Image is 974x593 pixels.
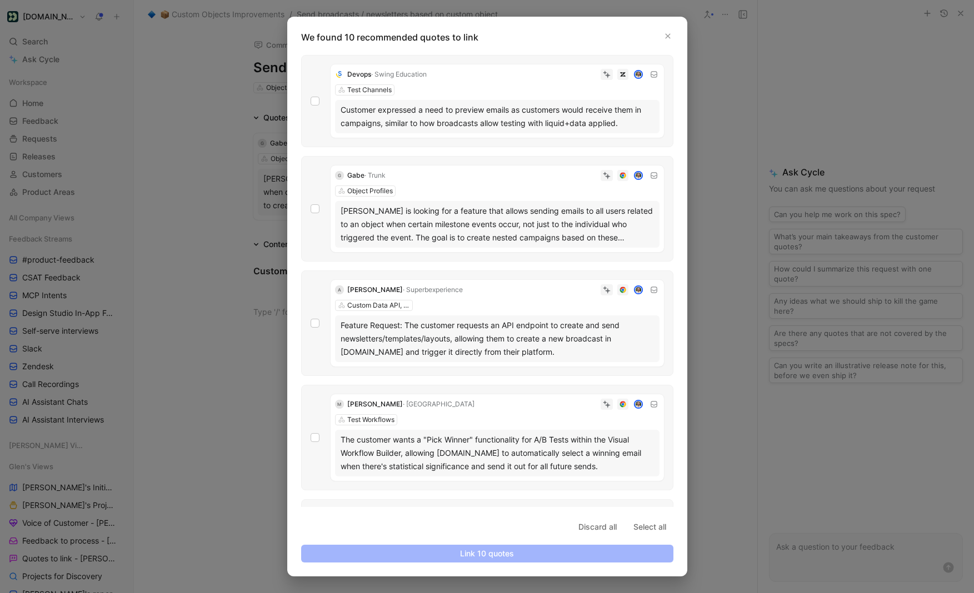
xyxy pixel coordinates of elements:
img: avatar [635,287,642,294]
span: Devops [347,70,371,78]
div: M [335,400,344,409]
button: Select all [626,518,673,536]
span: · [GEOGRAPHIC_DATA] [403,400,474,408]
span: · Superbexperience [403,285,463,294]
div: Feature Request: The customer requests an API endpoint to create and send newsletters/templates/l... [341,319,654,359]
div: G [335,171,344,180]
img: avatar [635,71,642,78]
span: Discard all [578,520,617,534]
img: avatar [635,401,642,408]
span: [PERSON_NAME] [347,400,403,408]
div: Customer expressed a need to preview emails as customers would receive them in campaigns, similar... [341,103,654,130]
span: Select all [633,520,666,534]
div: [PERSON_NAME] is looking for a feature that allows sending emails to all users related to an obje... [341,204,654,244]
span: Gabe [347,171,364,179]
button: Discard all [571,518,624,536]
p: We found 10 recommended quotes to link [301,31,680,44]
span: · Trunk [364,171,386,179]
img: logo [335,70,344,79]
div: A [335,285,344,294]
div: The customer wants a "Pick Winner" functionality for A/B Tests within the Visual Workflow Builder... [341,433,654,473]
span: · Swing Education [371,70,427,78]
span: [PERSON_NAME] [347,285,403,294]
img: avatar [635,172,642,179]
